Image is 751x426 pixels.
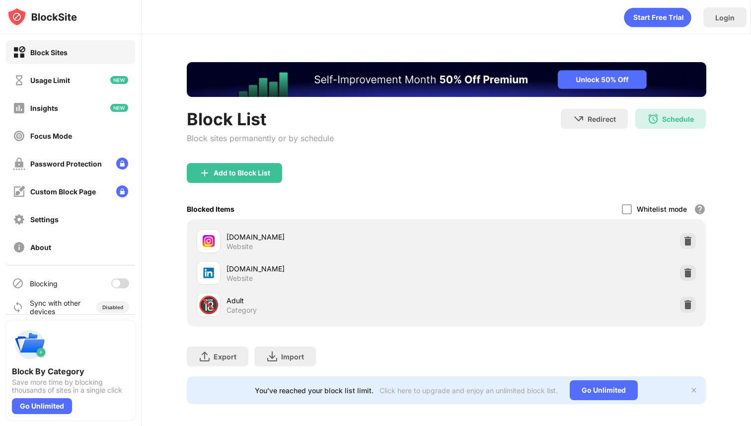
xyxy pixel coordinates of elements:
[214,352,236,361] div: Export
[226,295,447,306] div: Adult
[30,187,96,196] div: Custom Block Page
[13,102,25,114] img: insights-off.svg
[379,386,558,395] div: Click here to upgrade and enjoy an unlimited block list.
[13,158,25,170] img: password-protection-off.svg
[588,115,616,123] div: Redirect
[30,243,51,252] div: About
[13,74,25,86] img: time-usage-off.svg
[187,109,334,129] div: Block List
[30,160,102,168] div: Password Protection
[637,205,687,213] div: Whitelist mode
[12,277,24,289] img: blocking-icon.svg
[12,398,72,414] div: Go Unlimited
[226,274,253,283] div: Website
[30,48,68,57] div: Block Sites
[715,13,735,22] div: Login
[12,301,24,313] img: sync-icon.svg
[110,104,128,112] img: new-icon.svg
[12,378,129,394] div: Save more time by blocking thousands of sites in a single click
[116,185,128,197] img: lock-menu.svg
[13,46,25,59] img: block-on.svg
[13,213,25,226] img: settings-off.svg
[203,267,215,279] img: favicons
[226,232,447,242] div: [DOMAIN_NAME]
[13,130,25,142] img: focus-off.svg
[30,104,58,112] div: Insights
[13,241,25,254] img: about-off.svg
[255,386,374,395] div: You’ve reached your block list limit.
[116,158,128,170] img: lock-menu.svg
[214,169,270,177] div: Add to Block List
[187,62,706,97] iframe: Banner
[203,235,215,247] img: favicons
[226,242,253,251] div: Website
[226,263,447,274] div: [DOMAIN_NAME]
[187,205,234,213] div: Blocked Items
[30,76,70,85] div: Usage Limit
[570,380,638,400] div: Go Unlimited
[226,306,257,315] div: Category
[102,304,123,310] div: Disabled
[30,215,59,224] div: Settings
[281,352,304,361] div: Import
[690,386,698,394] img: x-button.svg
[662,115,694,123] div: Schedule
[7,7,77,27] img: logo-blocksite.svg
[198,295,219,315] div: 🔞
[30,299,81,316] div: Sync with other devices
[13,185,25,198] img: customize-block-page-off.svg
[110,76,128,84] img: new-icon.svg
[624,7,691,27] div: animation
[30,279,58,288] div: Blocking
[12,327,48,362] img: push-categories.svg
[12,366,129,376] div: Block By Category
[30,132,72,140] div: Focus Mode
[187,133,334,143] div: Block sites permanently or by schedule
